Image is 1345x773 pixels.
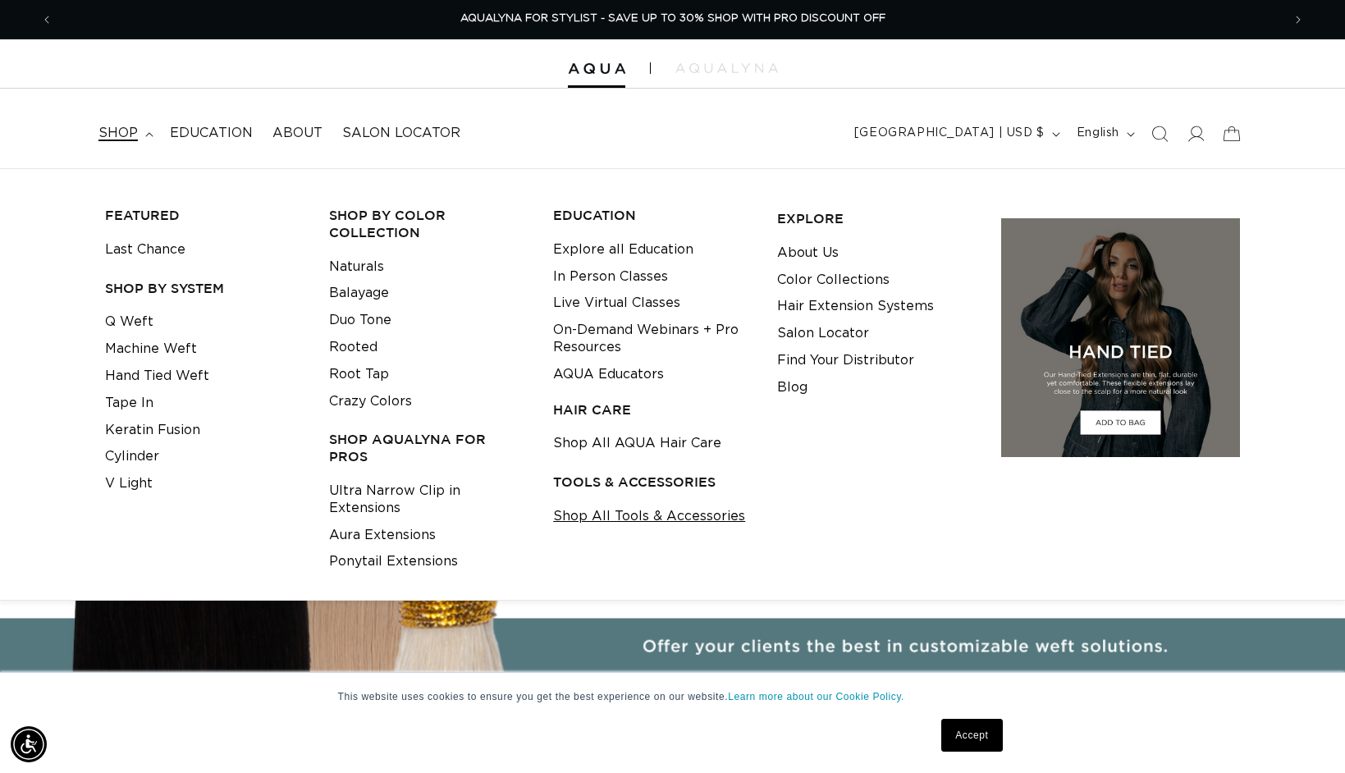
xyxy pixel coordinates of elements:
[460,13,885,24] span: AQUALYNA FOR STYLIST - SAVE UP TO 30% SHOP WITH PRO DISCOUNT OFF
[553,503,745,530] a: Shop All Tools & Accessories
[170,125,253,142] span: Education
[332,115,470,152] a: Salon Locator
[777,240,839,267] a: About Us
[329,388,412,415] a: Crazy Colors
[1067,118,1141,149] button: English
[329,548,458,575] a: Ponytail Extensions
[105,236,185,263] a: Last Chance
[854,125,1045,142] span: [GEOGRAPHIC_DATA] | USD $
[105,417,200,444] a: Keratin Fusion
[1280,4,1316,35] button: Next announcement
[160,115,263,152] a: Education
[105,336,197,363] a: Machine Weft
[338,689,1008,704] p: This website uses cookies to ensure you get the best experience on our website.
[553,430,721,457] a: Shop All AQUA Hair Care
[329,207,528,241] h3: Shop by Color Collection
[105,443,159,470] a: Cylinder
[777,267,890,294] a: Color Collections
[329,254,384,281] a: Naturals
[777,210,976,227] h3: EXPLORE
[329,307,391,334] a: Duo Tone
[553,236,693,263] a: Explore all Education
[777,320,869,347] a: Salon Locator
[105,390,153,417] a: Tape In
[272,125,323,142] span: About
[1141,116,1178,152] summary: Search
[105,280,304,297] h3: SHOP BY SYSTEM
[568,63,625,75] img: Aqua Hair Extensions
[105,207,304,224] h3: FEATURED
[329,431,528,465] h3: Shop AquaLyna for Pros
[675,63,778,73] img: aqualyna.com
[728,691,904,702] a: Learn more about our Cookie Policy.
[105,309,153,336] a: Q Weft
[941,719,1002,752] a: Accept
[553,361,664,388] a: AQUA Educators
[329,522,436,549] a: Aura Extensions
[553,317,752,361] a: On-Demand Webinars + Pro Resources
[777,347,914,374] a: Find Your Distributor
[553,263,668,290] a: In Person Classes
[1077,125,1119,142] span: English
[105,470,153,497] a: V Light
[553,473,752,491] h3: TOOLS & ACCESSORIES
[342,125,460,142] span: Salon Locator
[263,115,332,152] a: About
[777,293,934,320] a: Hair Extension Systems
[329,478,528,522] a: Ultra Narrow Clip in Extensions
[553,290,680,317] a: Live Virtual Classes
[777,374,807,401] a: Blog
[329,280,389,307] a: Balayage
[98,125,138,142] span: shop
[11,726,47,762] div: Accessibility Menu
[89,115,160,152] summary: shop
[553,401,752,419] h3: HAIR CARE
[844,118,1067,149] button: [GEOGRAPHIC_DATA] | USD $
[329,361,389,388] a: Root Tap
[29,4,65,35] button: Previous announcement
[553,207,752,224] h3: EDUCATION
[329,334,377,361] a: Rooted
[105,363,209,390] a: Hand Tied Weft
